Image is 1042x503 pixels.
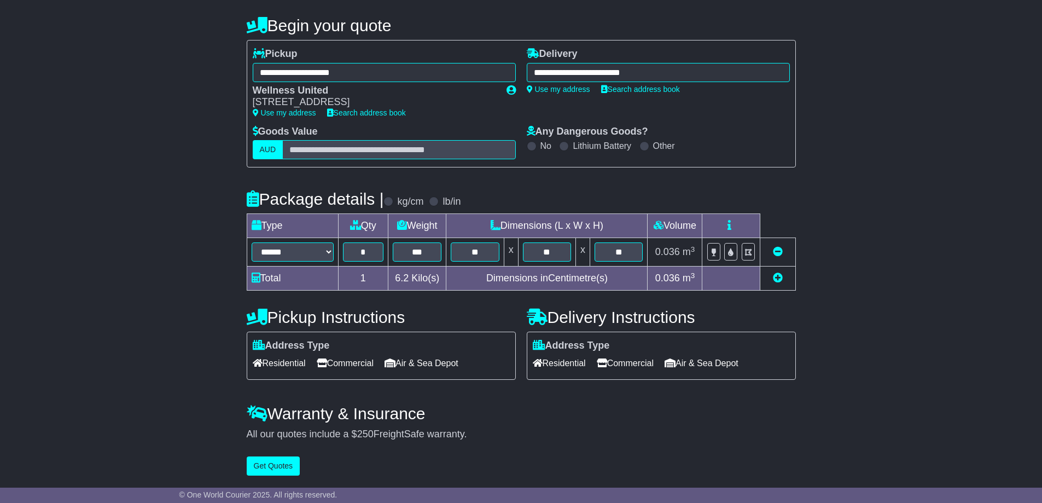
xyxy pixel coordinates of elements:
span: 0.036 [655,273,680,284]
span: 6.2 [395,273,409,284]
td: Type [247,214,338,238]
label: Lithium Battery [573,141,631,151]
a: Add new item [773,273,783,284]
a: Search address book [601,85,680,94]
td: Kilo(s) [388,267,446,291]
a: Use my address [253,108,316,117]
td: Dimensions in Centimetre(s) [446,267,648,291]
label: Any Dangerous Goods? [527,126,648,138]
span: Air & Sea Depot [665,355,738,372]
label: lb/in [443,196,461,208]
span: © One World Courier 2025. All rights reserved. [179,490,337,499]
span: Air & Sea Depot [385,355,458,372]
a: Search address book [327,108,406,117]
div: All our quotes include a $ FreightSafe warranty. [247,429,796,441]
span: Residential [533,355,586,372]
a: Use my address [527,85,590,94]
span: m [683,246,695,257]
button: Get Quotes [247,456,300,476]
sup: 3 [691,245,695,253]
td: Qty [338,214,388,238]
span: 250 [357,429,374,440]
label: AUD [253,140,283,159]
span: 0.036 [655,246,680,257]
h4: Pickup Instructions [247,308,516,326]
h4: Warranty & Insurance [247,404,796,423]
sup: 3 [691,271,695,280]
td: Dimensions (L x W x H) [446,214,648,238]
div: Wellness United [253,85,496,97]
td: Total [247,267,338,291]
label: kg/cm [397,196,423,208]
span: m [683,273,695,284]
span: Residential [253,355,306,372]
label: Delivery [527,48,578,60]
label: No [540,141,551,151]
label: Address Type [533,340,610,352]
h4: Begin your quote [247,16,796,34]
label: Address Type [253,340,330,352]
td: 1 [338,267,388,291]
span: Commercial [317,355,374,372]
label: Pickup [253,48,298,60]
td: x [576,238,590,267]
h4: Delivery Instructions [527,308,796,326]
td: Weight [388,214,446,238]
label: Goods Value [253,126,318,138]
span: Commercial [597,355,654,372]
td: Volume [648,214,702,238]
h4: Package details | [247,190,384,208]
a: Remove this item [773,246,783,257]
div: [STREET_ADDRESS] [253,96,496,108]
td: x [504,238,518,267]
label: Other [653,141,675,151]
